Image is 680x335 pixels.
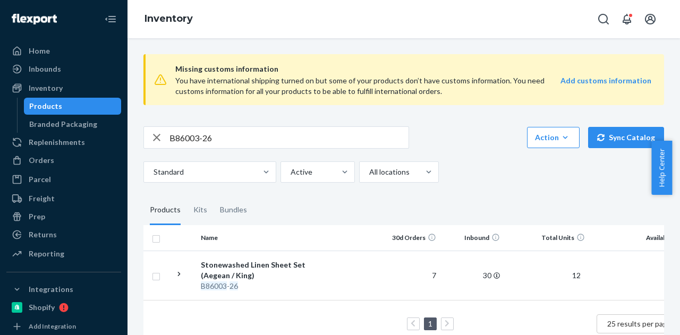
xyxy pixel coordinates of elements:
td: 7 [377,251,440,300]
ol: breadcrumbs [136,4,201,35]
th: Inbound [440,225,504,251]
button: Close Navigation [100,8,121,30]
div: Bundles [220,195,247,225]
div: Returns [29,229,57,240]
a: Freight [6,190,121,207]
a: Replenishments [6,134,121,151]
span: Missing customs information [175,63,651,75]
button: Sync Catalog [588,127,664,148]
img: Flexport logo [12,14,57,24]
a: Home [6,42,121,59]
a: Prep [6,208,121,225]
strong: Add customs information [560,76,651,85]
em: B86003 [201,281,227,290]
input: Search inventory by name or sku [169,127,409,148]
a: Branded Packaging [24,116,122,133]
a: Page 1 is your current page [426,319,435,328]
a: Add customs information [560,75,651,97]
button: Help Center [651,141,672,195]
div: Integrations [29,284,73,295]
div: Branded Packaging [29,119,97,130]
th: 30d Orders [377,225,440,251]
em: 26 [229,281,238,290]
span: 12 [568,271,585,280]
div: Products [29,101,62,111]
button: Open Search Box [593,8,614,30]
div: Parcel [29,174,51,185]
input: Active [290,167,291,177]
span: 25 results per page [607,319,671,328]
div: You have international shipping turned on but some of your products don’t have customs informatio... [175,75,556,97]
input: Standard [152,167,154,177]
input: All locations [368,167,369,177]
a: Shopify [6,299,121,316]
a: Products [24,98,122,115]
a: Add Integration [6,320,121,333]
div: Replenishments [29,137,85,148]
div: Inbounds [29,64,61,74]
button: Action [527,127,580,148]
button: Integrations [6,281,121,298]
div: Orders [29,155,54,166]
a: Returns [6,226,121,243]
div: Home [29,46,50,56]
div: Prep [29,211,45,222]
div: - [201,281,312,291]
a: Parcel [6,171,121,188]
div: Stonewashed Linen Sheet Set (Aegean / King) [201,260,312,281]
button: Open account menu [640,8,661,30]
div: Reporting [29,248,64,259]
div: Products [150,195,181,225]
a: Inventory [144,13,193,24]
a: Inventory [6,80,121,97]
button: Open notifications [616,8,637,30]
div: Freight [29,193,55,204]
div: Inventory [29,83,63,93]
div: Action [535,132,572,143]
a: Reporting [6,245,121,262]
th: Name [197,225,316,251]
a: Inbounds [6,61,121,78]
th: Total Units [504,225,589,251]
div: Add Integration [29,322,76,331]
td: 30 [440,251,504,300]
div: Kits [193,195,207,225]
div: Shopify [29,302,55,313]
a: Orders [6,152,121,169]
